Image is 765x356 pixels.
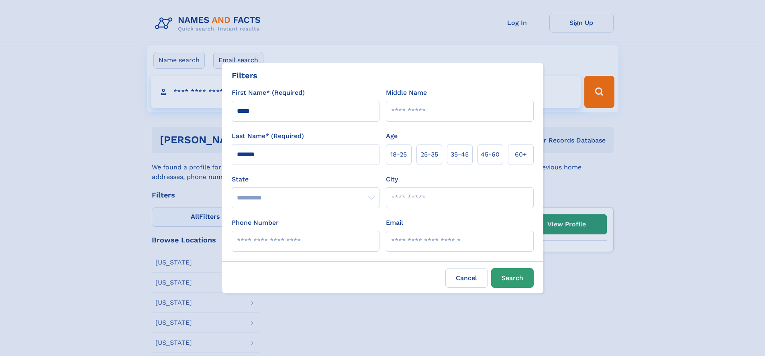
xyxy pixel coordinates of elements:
span: 35‑45 [451,150,469,159]
label: State [232,175,379,184]
label: Middle Name [386,88,427,98]
span: 18‑25 [390,150,407,159]
span: 25‑35 [420,150,438,159]
div: Filters [232,69,257,81]
label: Email [386,218,403,228]
span: 60+ [515,150,527,159]
label: Phone Number [232,218,279,228]
label: Age [386,131,398,141]
button: Search [491,268,534,288]
label: Last Name* (Required) [232,131,304,141]
label: Cancel [445,268,488,288]
label: First Name* (Required) [232,88,305,98]
label: City [386,175,398,184]
span: 45‑60 [481,150,500,159]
